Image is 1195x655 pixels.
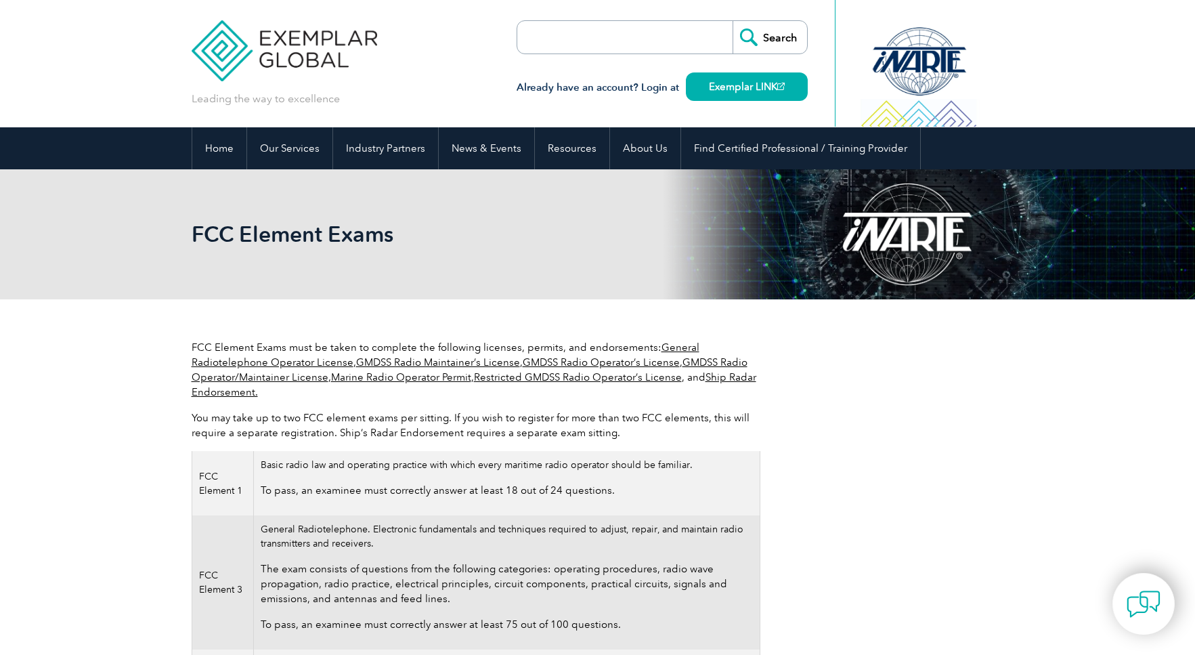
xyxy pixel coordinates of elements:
a: Industry Partners [333,127,438,169]
p: FCC Element Exams must be taken to complete the following licenses, permits, and endorsements: , ... [192,340,760,400]
p: Leading the way to excellence [192,91,340,106]
p: To pass, an examinee must correctly answer at least 75 out of 100 questions. [261,617,752,632]
p: You may take up to two FCC element exams per sitting. If you wish to register for more than two F... [192,410,760,440]
td: FCC Element 3 [192,515,254,650]
a: Resources [535,127,609,169]
p: To pass, an examinee must correctly answer at least 18 out of 24 questions. [261,483,752,498]
input: Search [733,21,807,54]
a: About Us [610,127,680,169]
a: Marine Radio Operator Permit [331,371,471,383]
a: GMDSS Radio Operator’s License [523,356,680,368]
a: Find Certified Professional / Training Provider [681,127,920,169]
img: contact-chat.png [1127,587,1160,621]
a: Exemplar LINK [686,72,808,101]
a: Home [192,127,246,169]
a: Restricted GMDSS Radio Operator’s License [474,371,682,383]
a: Ship Radar Endorsement. [192,371,756,398]
h2: FCC Element Exams [192,224,760,245]
td: FCC Element 1 [192,451,254,515]
a: News & Events [439,127,534,169]
h3: Already have an account? Login at [517,79,808,96]
p: The exam consists of questions from the following categories: operating procedures, radio wave pr... [261,562,752,606]
a: GMDSS Radio Maintainer’s License [356,356,520,368]
img: open_square.png [777,83,785,90]
a: Our Services [247,127,332,169]
td: General Radiotelephone. Electronic fundamentals and techniques required to adjust, repair, and ma... [254,515,760,650]
td: Basic radio law and operating practice with which every maritime radio operator should be familiar. [254,451,760,515]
